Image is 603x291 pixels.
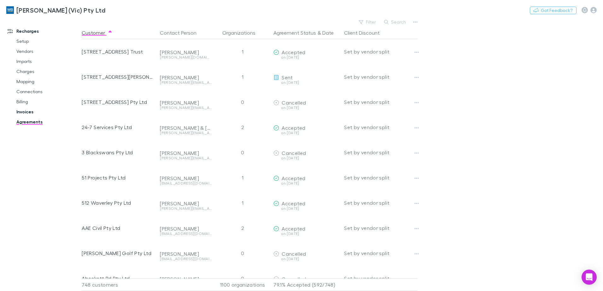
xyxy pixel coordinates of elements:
[214,64,271,89] div: 1
[160,55,212,59] div: [PERSON_NAME][DOMAIN_NAME][EMAIL_ADDRESS][PERSON_NAME][DOMAIN_NAME]
[10,56,85,66] a: Imports
[160,251,212,257] div: [PERSON_NAME]
[273,156,339,160] div: on [DATE]
[214,190,271,215] div: 1
[273,232,339,236] div: on [DATE]
[10,36,85,46] a: Setup
[82,266,155,291] div: Abeckett Rd Pty Ltd
[10,77,85,87] a: Mapping
[160,207,212,210] div: [PERSON_NAME][EMAIL_ADDRESS][DOMAIN_NAME]
[160,257,212,261] div: [EMAIL_ADDRESS][DOMAIN_NAME]
[273,26,339,39] div: &
[273,181,339,185] div: on [DATE]
[344,215,417,241] div: Set by vendor split
[344,89,417,115] div: Set by vendor split
[160,276,212,282] div: [PERSON_NAME]
[282,200,305,206] span: Accepted
[82,140,155,165] div: 3 Blackswans Pty Ltd
[160,181,212,185] div: [EMAIL_ADDRESS][DOMAIN_NAME]
[160,131,212,135] div: [PERSON_NAME][EMAIL_ADDRESS][DOMAIN_NAME]
[214,266,271,291] div: 0
[344,26,387,39] button: Client Discount
[214,115,271,140] div: 2
[273,106,339,110] div: on [DATE]
[82,278,157,291] div: 748 customers
[214,278,271,291] div: 1100 organizations
[344,266,417,291] div: Set by vendor split
[160,156,212,160] div: [PERSON_NAME][EMAIL_ADDRESS][DOMAIN_NAME]
[344,241,417,266] div: Set by vendor split
[160,74,212,81] div: [PERSON_NAME]
[282,175,305,181] span: Accepted
[160,81,212,84] div: [PERSON_NAME][EMAIL_ADDRESS][PERSON_NAME][DOMAIN_NAME]
[273,55,339,59] div: on [DATE]
[282,125,305,131] span: Accepted
[160,100,212,106] div: [PERSON_NAME]
[214,241,271,266] div: 0
[10,46,85,56] a: Vendors
[282,225,305,231] span: Accepted
[344,39,417,64] div: Set by vendor split
[82,115,155,140] div: 24-7 Services Pty Ltd
[82,165,155,190] div: 51 Projects Pty Ltd
[273,26,316,39] button: Agreement Status
[273,131,339,135] div: on [DATE]
[82,215,155,241] div: AAE Civil Pty Ltd
[344,165,417,190] div: Set by vendor split
[10,87,85,97] a: Connections
[222,26,263,39] button: Organizations
[160,106,212,110] div: [PERSON_NAME][EMAIL_ADDRESS][DOMAIN_NAME]
[344,64,417,89] div: Set by vendor split
[214,89,271,115] div: 0
[160,26,204,39] button: Contact Person
[6,6,14,14] img: William Buck (Vic) Pty Ltd's Logo
[282,74,293,80] span: Sent
[1,26,85,36] a: Recharges
[282,49,305,55] span: Accepted
[214,140,271,165] div: 0
[82,39,155,64] div: [STREET_ADDRESS] Trust
[282,276,306,282] span: Cancelled
[160,49,212,55] div: [PERSON_NAME]
[282,100,306,106] span: Cancelled
[82,241,155,266] div: [PERSON_NAME] Golf Pty Ltd
[214,165,271,190] div: 1
[10,107,85,117] a: Invoices
[273,279,339,291] p: 79.1% Accepted (592/748)
[344,115,417,140] div: Set by vendor split
[344,190,417,215] div: Set by vendor split
[282,251,306,257] span: Cancelled
[82,89,155,115] div: [STREET_ADDRESS] Pty Ltd
[10,66,85,77] a: Charges
[160,200,212,207] div: [PERSON_NAME]
[273,257,339,261] div: on [DATE]
[582,270,597,285] div: Open Intercom Messenger
[160,150,212,156] div: [PERSON_NAME]
[344,140,417,165] div: Set by vendor split
[10,97,85,107] a: Billing
[3,3,109,18] a: [PERSON_NAME] (Vic) Pty Ltd
[273,207,339,210] div: on [DATE]
[214,39,271,64] div: 1
[322,26,334,39] button: Date
[160,232,212,236] div: [EMAIL_ADDRESS][DOMAIN_NAME]
[160,175,212,181] div: [PERSON_NAME]
[82,26,113,39] button: Customer
[273,81,339,84] div: on [DATE]
[282,150,306,156] span: Cancelled
[160,125,212,131] div: [PERSON_NAME] & [PERSON_NAME]
[10,117,85,127] a: Agreements
[16,6,105,14] h3: [PERSON_NAME] (Vic) Pty Ltd
[356,18,380,26] button: Filter
[82,64,155,89] div: [STREET_ADDRESS][PERSON_NAME] Pty Ltd
[160,225,212,232] div: [PERSON_NAME]
[530,7,577,14] button: Got Feedback?
[82,190,155,215] div: 512 Waverley Pty Ltd
[381,18,410,26] button: Search
[214,215,271,241] div: 2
